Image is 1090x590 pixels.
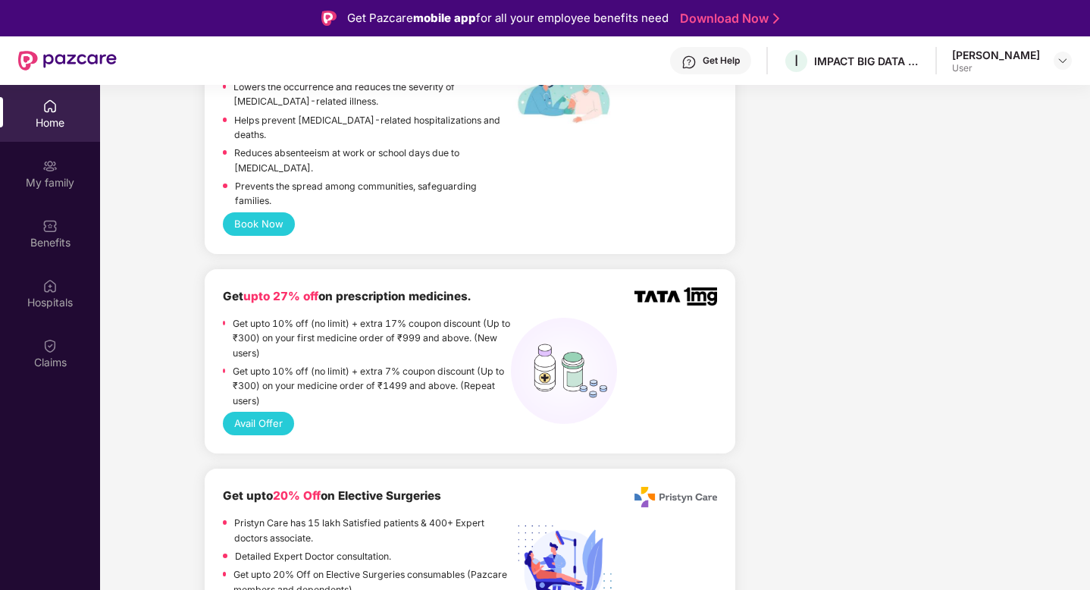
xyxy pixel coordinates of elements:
[234,516,511,545] p: Pristyn Care has 15 lakh Satisfied patients & 400+ Expert doctors associate.
[42,158,58,174] img: svg+xml;base64,PHN2ZyB3aWR0aD0iMjAiIGhlaWdodD0iMjAiIHZpZXdCb3g9IjAgMCAyMCAyMCIgZmlsbD0ibm9uZSIgeG...
[511,63,617,124] img: labelEkincare.png
[234,113,511,143] p: Helps prevent [MEDICAL_DATA]-related hospitalizations and deaths.
[18,51,117,71] img: New Pazcare Logo
[952,62,1040,74] div: User
[273,488,321,503] span: 20% Off
[235,549,391,563] p: Detailed Expert Doctor consultation.
[234,146,511,175] p: Reduces absenteeism at work or school days due to [MEDICAL_DATA].
[233,364,511,408] p: Get upto 10% off (no limit) + extra 7% coupon discount (Up to ₹300) on your medicine order of ₹14...
[223,289,471,303] b: Get on prescription medicines.
[233,80,511,109] p: Lowers the occurrence and reduces the severity of [MEDICAL_DATA]-related illness.
[703,55,740,67] div: Get Help
[223,488,441,503] b: Get upto on Elective Surgeries
[511,318,617,424] img: medicines%20(1).png
[243,289,318,303] span: upto 27% off
[1057,55,1069,67] img: svg+xml;base64,PHN2ZyBpZD0iRHJvcGRvd24tMzJ4MzIiIHhtbG5zPSJodHRwOi8vd3d3LnczLm9yZy8yMDAwL3N2ZyIgd2...
[42,99,58,114] img: svg+xml;base64,PHN2ZyBpZD0iSG9tZSIgeG1sbnM9Imh0dHA6Ly93d3cudzMub3JnLzIwMDAvc3ZnIiB3aWR0aD0iMjAiIG...
[223,412,294,435] button: Avail Offer
[952,48,1040,62] div: [PERSON_NAME]
[814,54,920,68] div: IMPACT BIG DATA ANALYSIS PRIVATE LIMITED
[42,278,58,293] img: svg+xml;base64,PHN2ZyBpZD0iSG9zcGl0YWxzIiB4bWxucz0iaHR0cDovL3d3dy53My5vcmcvMjAwMC9zdmciIHdpZHRoPS...
[42,218,58,234] img: svg+xml;base64,PHN2ZyBpZD0iQmVuZWZpdHMiIHhtbG5zPSJodHRwOi8vd3d3LnczLm9yZy8yMDAwL3N2ZyIgd2lkdGg9Ij...
[634,287,717,306] img: TATA_1mg_Logo.png
[681,55,697,70] img: svg+xml;base64,PHN2ZyBpZD0iSGVscC0zMngzMiIgeG1sbnM9Imh0dHA6Ly93d3cudzMub3JnLzIwMDAvc3ZnIiB3aWR0aD...
[794,52,798,70] span: I
[413,11,476,25] strong: mobile app
[773,11,779,27] img: Stroke
[233,316,511,360] p: Get upto 10% off (no limit) + extra 17% coupon discount (Up to ₹300) on your first medicine order...
[680,11,775,27] a: Download Now
[634,487,717,507] img: Pristyn_Care_Logo%20(1).png
[347,9,669,27] div: Get Pazcare for all your employee benefits need
[235,179,511,209] p: Prevents the spread among communities, safeguarding families.
[321,11,337,26] img: Logo
[42,338,58,353] img: svg+xml;base64,PHN2ZyBpZD0iQ2xhaW0iIHhtbG5zPSJodHRwOi8vd3d3LnczLm9yZy8yMDAwL3N2ZyIgd2lkdGg9IjIwIi...
[223,212,295,236] button: Book Now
